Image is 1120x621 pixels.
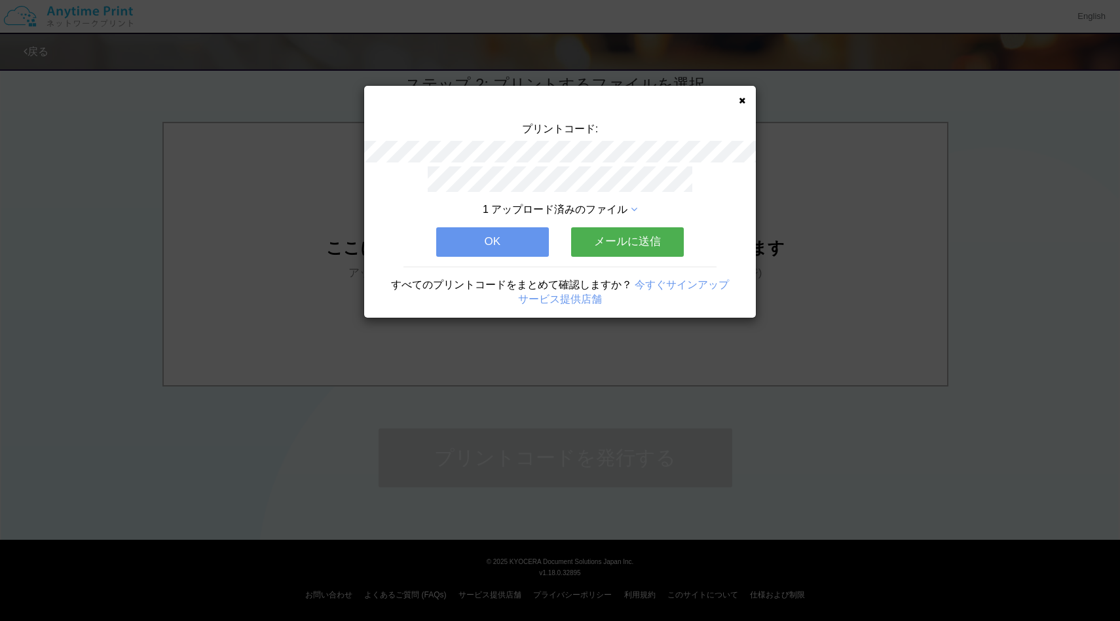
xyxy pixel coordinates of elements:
button: OK [436,227,549,256]
span: 1 アップロード済みのファイル [483,204,627,215]
a: 今すぐサインアップ [635,279,729,290]
span: プリントコード: [522,123,598,134]
span: すべてのプリントコードをまとめて確認しますか？ [391,279,632,290]
button: メールに送信 [571,227,684,256]
a: サービス提供店舗 [518,293,602,305]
